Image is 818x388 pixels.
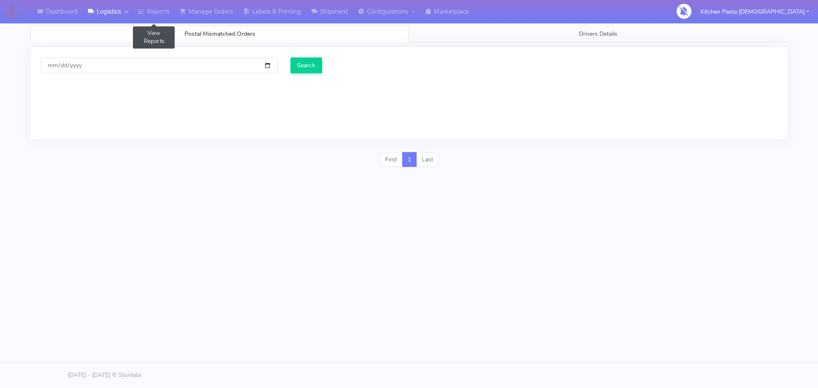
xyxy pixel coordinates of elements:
span: Postal Mismatched Orders [184,30,255,38]
ul: Tabs [31,26,787,42]
input: Search [291,57,322,73]
span: Drivers Details [579,30,617,38]
button: Kitchen Pasta [DEMOGRAPHIC_DATA] [694,3,815,20]
a: 1 [402,152,417,167]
